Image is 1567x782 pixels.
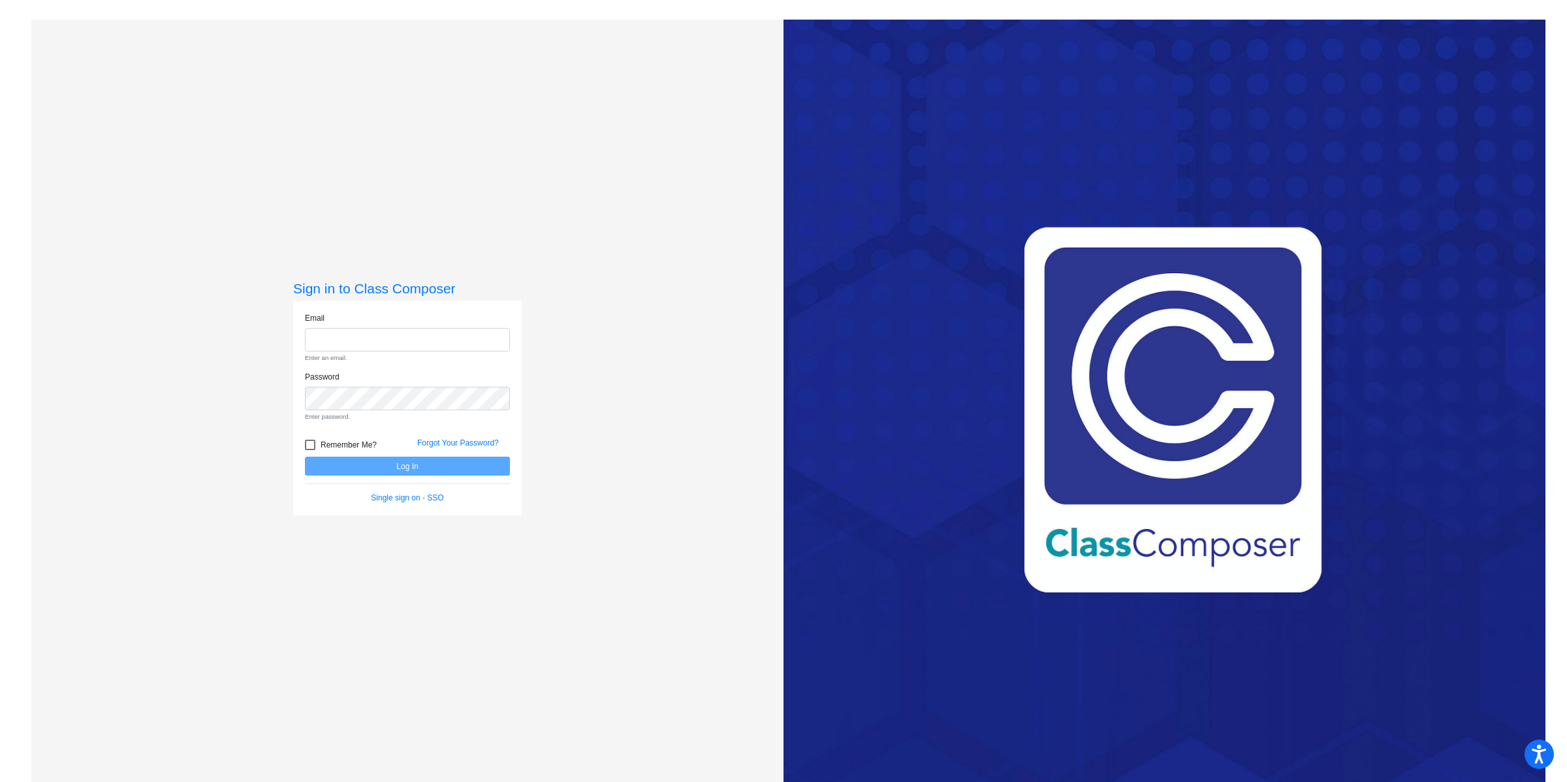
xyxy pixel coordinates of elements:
button: Log In [305,457,510,476]
span: Remember Me? [321,437,377,453]
h3: Sign in to Class Composer [293,280,522,297]
a: Single sign on - SSO [371,493,443,502]
label: Password [305,371,340,383]
label: Email [305,312,324,324]
small: Enter password. [305,412,510,421]
small: Enter an email. [305,353,510,363]
a: Forgot Your Password? [417,438,499,448]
